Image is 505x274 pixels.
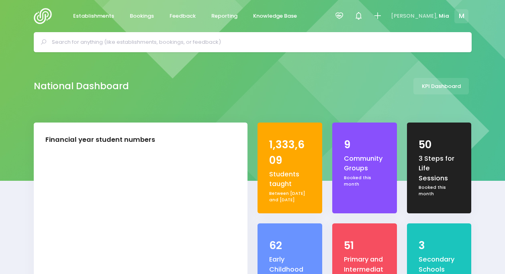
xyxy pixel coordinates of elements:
[130,12,154,20] span: Bookings
[344,137,385,153] div: 9
[123,8,161,24] a: Bookings
[269,190,310,203] div: Between [DATE] and [DATE]
[34,8,57,24] img: Logo
[211,12,237,20] span: Reporting
[344,154,385,174] div: Community Groups
[253,12,297,20] span: Knowledge Base
[391,12,438,20] span: [PERSON_NAME],
[45,135,155,145] div: Financial year student numbers
[67,8,121,24] a: Establishments
[344,175,385,187] div: Booked this month
[205,8,244,24] a: Reporting
[73,12,114,20] span: Establishments
[419,238,460,254] div: 3
[34,81,129,92] h2: National Dashboard
[269,137,310,168] div: 1,333,609
[439,12,449,20] span: Mia
[419,154,460,183] div: 3 Steps for Life Sessions
[170,12,196,20] span: Feedback
[163,8,202,24] a: Feedback
[419,137,460,153] div: 50
[269,238,310,254] div: 62
[413,78,469,94] a: KPI Dashboard
[454,9,468,23] span: M
[247,8,304,24] a: Knowledge Base
[269,170,310,189] div: Students taught
[419,184,460,197] div: Booked this month
[344,238,385,254] div: 51
[52,36,460,48] input: Search for anything (like establishments, bookings, or feedback)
